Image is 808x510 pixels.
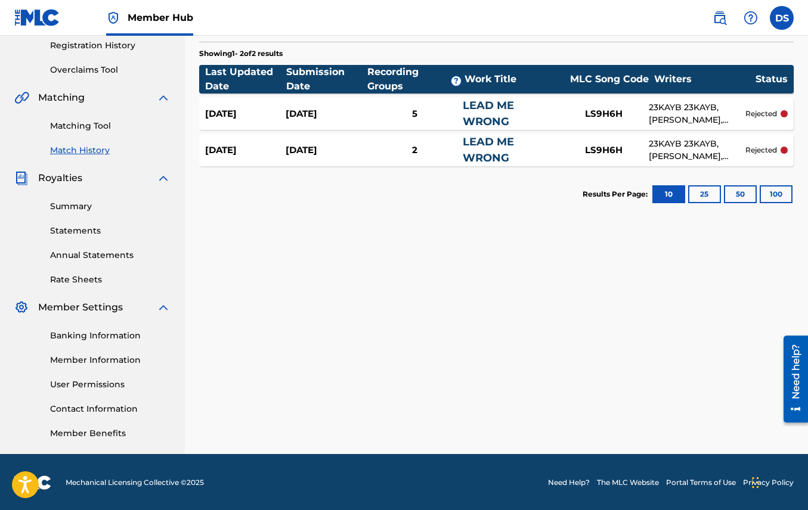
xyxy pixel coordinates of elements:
[666,477,736,488] a: Portal Terms of Use
[156,91,171,105] img: expand
[50,200,171,213] a: Summary
[465,72,565,86] div: Work Title
[760,185,792,203] button: 100
[565,72,654,86] div: MLC Song Code
[286,144,366,157] div: [DATE]
[743,477,794,488] a: Privacy Policy
[66,477,204,488] span: Mechanical Licensing Collective © 2025
[745,145,777,156] p: rejected
[156,171,171,185] img: expand
[654,72,756,86] div: Writers
[286,65,367,94] div: Submission Date
[14,91,29,105] img: Matching
[50,427,171,440] a: Member Benefits
[14,300,29,315] img: Member Settings
[205,107,286,121] div: [DATE]
[451,76,461,86] span: ?
[745,108,777,119] p: rejected
[50,354,171,366] a: Member Information
[752,465,759,500] div: Drag
[366,107,463,121] div: 5
[205,65,286,94] div: Last Updated Date
[583,189,651,200] p: Results Per Page:
[649,101,745,126] div: 23KAYB 23KAYB, [PERSON_NAME], [PERSON_NAME] LABRIDGES JR [PERSON_NAME]
[708,6,732,30] a: Public Search
[775,331,808,427] iframe: Resource Center
[739,6,763,30] div: Help
[50,329,171,342] a: Banking Information
[548,477,590,488] a: Need Help?
[50,64,171,76] a: Overclaims Tool
[38,300,123,315] span: Member Settings
[50,144,171,157] a: Match History
[50,403,171,415] a: Contact Information
[38,171,82,185] span: Royalties
[50,249,171,262] a: Annual Statements
[770,6,794,30] div: User Menu
[688,185,721,203] button: 25
[128,11,193,24] span: Member Hub
[748,453,808,510] iframe: Chat Widget
[366,144,463,157] div: 2
[724,185,757,203] button: 50
[744,11,758,25] img: help
[652,185,685,203] button: 10
[367,65,465,94] div: Recording Groups
[50,225,171,237] a: Statements
[649,138,745,163] div: 23KAYB 23KAYB, [PERSON_NAME], [PERSON_NAME] LABRIDGES JR [PERSON_NAME]
[713,11,727,25] img: search
[14,475,51,490] img: logo
[205,144,286,157] div: [DATE]
[14,9,60,26] img: MLC Logo
[756,72,788,86] div: Status
[50,39,171,52] a: Registration History
[597,477,659,488] a: The MLC Website
[559,144,649,157] div: LS9H6H
[199,48,283,59] p: Showing 1 - 2 of 2 results
[38,91,85,105] span: Matching
[463,99,514,128] a: LEAD ME WRONG
[106,11,120,25] img: Top Rightsholder
[156,300,171,315] img: expand
[50,120,171,132] a: Matching Tool
[50,273,171,286] a: Rate Sheets
[286,107,366,121] div: [DATE]
[463,135,514,164] a: LEAD ME WRONG
[559,107,649,121] div: LS9H6H
[50,378,171,391] a: User Permissions
[14,171,29,185] img: Royalties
